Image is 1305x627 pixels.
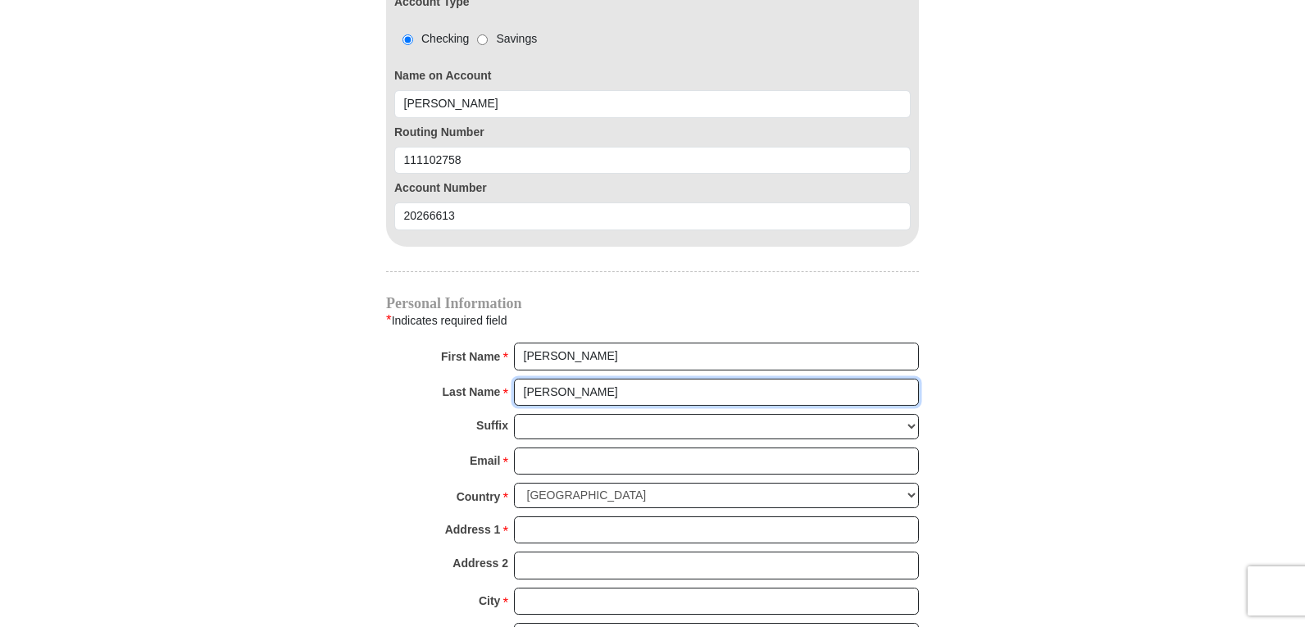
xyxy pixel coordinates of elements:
[394,67,911,84] label: Name on Account
[443,380,501,403] strong: Last Name
[394,124,911,141] label: Routing Number
[386,310,919,331] div: Indicates required field
[476,414,508,437] strong: Suffix
[441,345,500,368] strong: First Name
[386,297,919,310] h4: Personal Information
[470,449,500,472] strong: Email
[394,30,537,48] div: Checking Savings
[445,518,501,541] strong: Address 1
[479,589,500,612] strong: City
[452,552,508,575] strong: Address 2
[394,179,911,197] label: Account Number
[457,485,501,508] strong: Country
